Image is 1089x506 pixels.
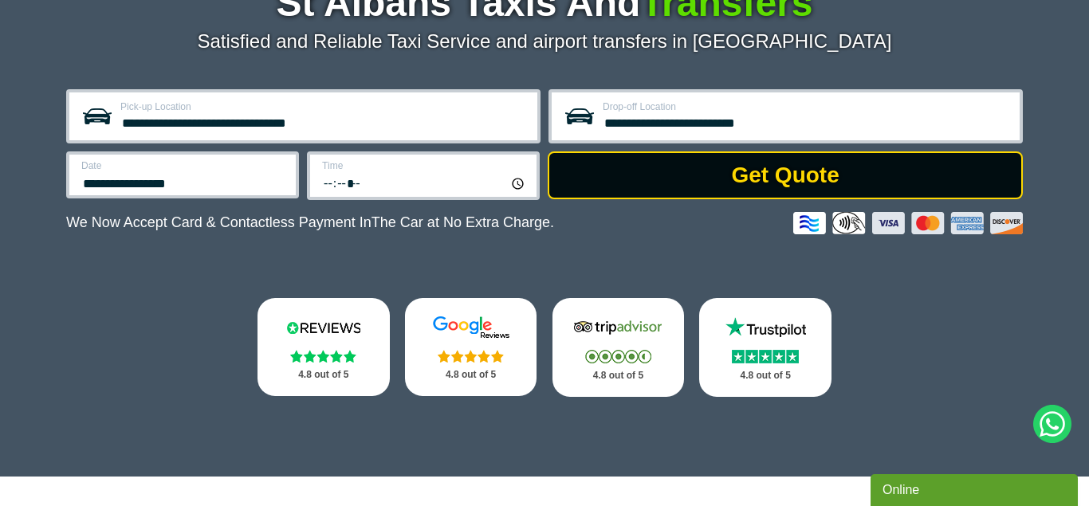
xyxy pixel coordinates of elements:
p: 4.8 out of 5 [570,366,667,386]
img: Trustpilot [717,316,813,339]
a: Google Stars 4.8 out of 5 [405,298,537,396]
img: Stars [732,350,799,363]
label: Drop-off Location [603,102,1010,112]
img: Credit And Debit Cards [793,212,1023,234]
p: 4.8 out of 5 [275,365,372,385]
span: The Car at No Extra Charge. [372,214,554,230]
img: Tripadvisor [570,316,666,339]
p: We Now Accept Card & Contactless Payment In [66,214,554,231]
label: Date [81,161,286,171]
label: Time [322,161,527,171]
a: Tripadvisor Stars 4.8 out of 5 [552,298,685,397]
p: 4.8 out of 5 [423,365,520,385]
a: Trustpilot Stars 4.8 out of 5 [699,298,831,397]
img: Reviews.io [276,316,372,339]
iframe: chat widget [871,471,1081,506]
a: Reviews.io Stars 4.8 out of 5 [258,298,390,396]
img: Stars [438,350,504,363]
img: Stars [585,350,651,363]
p: 4.8 out of 5 [717,366,814,386]
label: Pick-up Location [120,102,528,112]
p: Satisfied and Reliable Taxi Service and airport transfers in [GEOGRAPHIC_DATA] [66,30,1023,53]
img: Stars [290,350,356,363]
button: Get Quote [548,151,1023,199]
img: Google [423,316,519,339]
